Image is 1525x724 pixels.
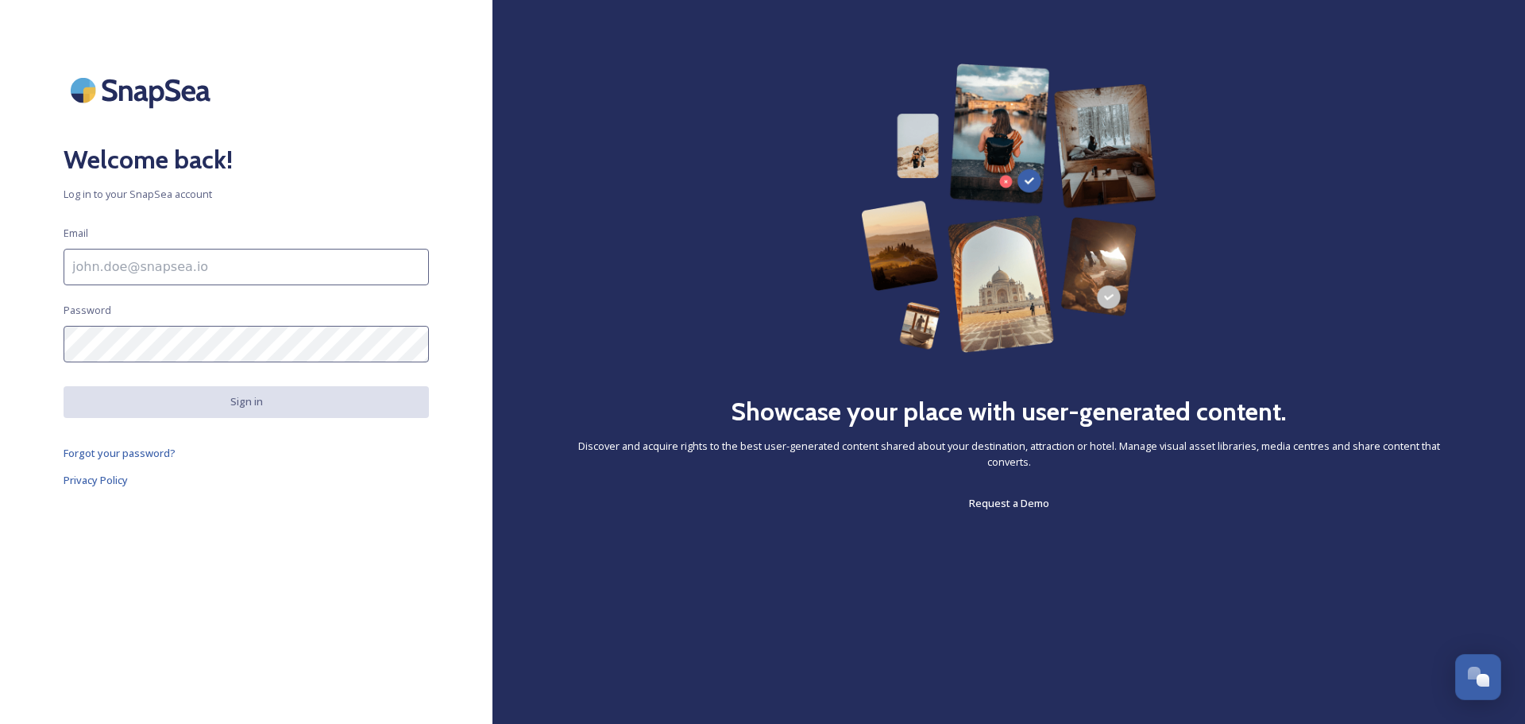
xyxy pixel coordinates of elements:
[64,187,429,202] span: Log in to your SnapSea account
[969,494,1049,513] a: Request a Demo
[64,386,429,417] button: Sign in
[64,470,429,490] a: Privacy Policy
[969,496,1049,510] span: Request a Demo
[64,249,429,285] input: john.doe@snapsea.io
[64,64,222,117] img: SnapSea Logo
[64,303,111,318] span: Password
[556,439,1461,469] span: Discover and acquire rights to the best user-generated content shared about your destination, att...
[731,393,1287,431] h2: Showcase your place with user-generated content.
[861,64,1156,353] img: 63b42ca75bacad526042e722_Group%20154-p-800.png
[64,226,88,241] span: Email
[64,446,176,460] span: Forgot your password?
[64,141,429,179] h2: Welcome back!
[64,443,429,463] a: Forgot your password?
[64,473,128,487] span: Privacy Policy
[1455,654,1501,700] button: Open Chat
